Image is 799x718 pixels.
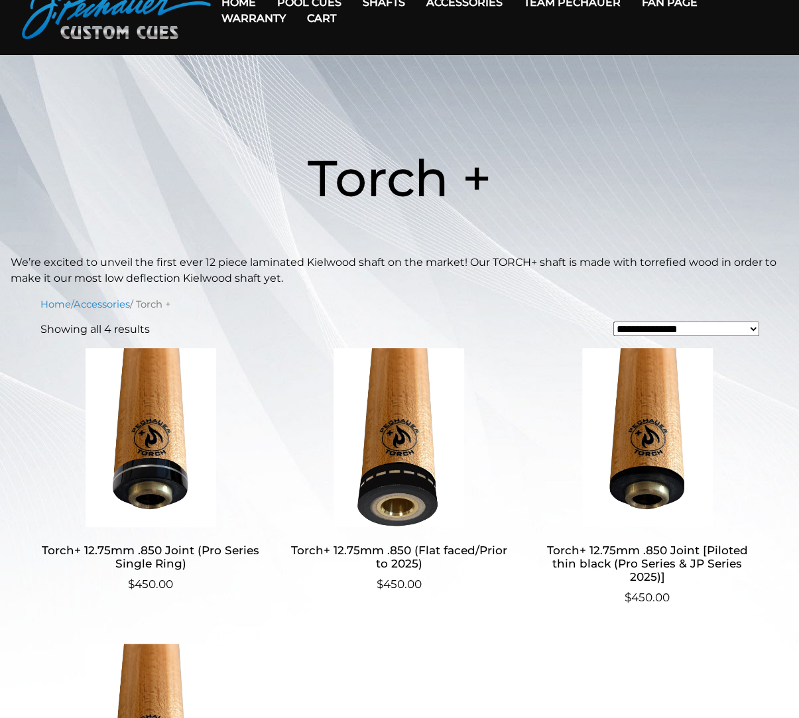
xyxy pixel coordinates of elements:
a: Torch+ 12.75mm .850 (Flat faced/Prior to 2025) $450.00 [288,348,509,593]
a: Home [40,298,71,310]
h2: Torch+ 12.75mm .850 Joint (Pro Series Single Ring) [40,538,261,576]
bdi: 450.00 [377,577,422,591]
h2: Torch+ 12.75mm .850 (Flat faced/Prior to 2025) [288,538,509,576]
p: We’re excited to unveil the first ever 12 piece laminated Kielwood shaft on the market! Our TORCH... [11,255,788,286]
h2: Torch+ 12.75mm .850 Joint [Piloted thin black (Pro Series & JP Series 2025)] [537,538,758,589]
nav: Breadcrumb [40,297,759,312]
img: Torch+ 12.75mm .850 Joint [Piloted thin black (Pro Series & JP Series 2025)] [537,348,758,527]
span: Torch + [308,147,491,209]
span: $ [128,577,135,591]
a: Torch+ 12.75mm .850 Joint (Pro Series Single Ring) $450.00 [40,348,261,593]
span: $ [377,577,383,591]
a: Accessories [74,298,130,310]
img: Torch+ 12.75mm .850 Joint (Pro Series Single Ring) [40,348,261,527]
select: Shop order [613,322,759,336]
bdi: 450.00 [625,591,670,604]
a: Torch+ 12.75mm .850 Joint [Piloted thin black (Pro Series & JP Series 2025)] $450.00 [537,348,758,607]
a: Cart [296,1,347,35]
bdi: 450.00 [128,577,173,591]
a: Warranty [211,1,296,35]
span: $ [625,591,631,604]
p: Showing all 4 results [40,322,150,337]
img: Torch+ 12.75mm .850 (Flat faced/Prior to 2025) [288,348,509,527]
